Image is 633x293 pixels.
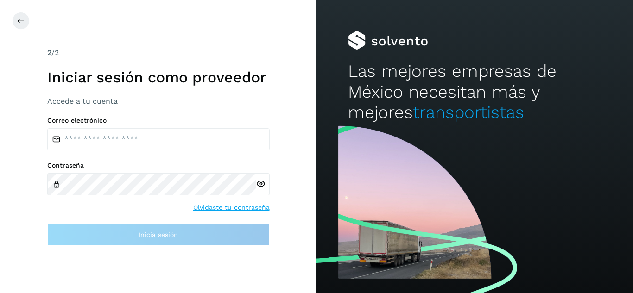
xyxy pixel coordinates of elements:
[47,47,270,58] div: /2
[47,162,270,169] label: Contraseña
[193,203,270,212] a: Olvidaste tu contraseña
[47,48,51,57] span: 2
[47,224,270,246] button: Inicia sesión
[47,69,270,86] h1: Iniciar sesión como proveedor
[348,61,601,123] h2: Las mejores empresas de México necesitan más y mejores
[139,231,178,238] span: Inicia sesión
[47,117,270,125] label: Correo electrónico
[47,97,270,106] h3: Accede a tu cuenta
[413,102,524,122] span: transportistas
